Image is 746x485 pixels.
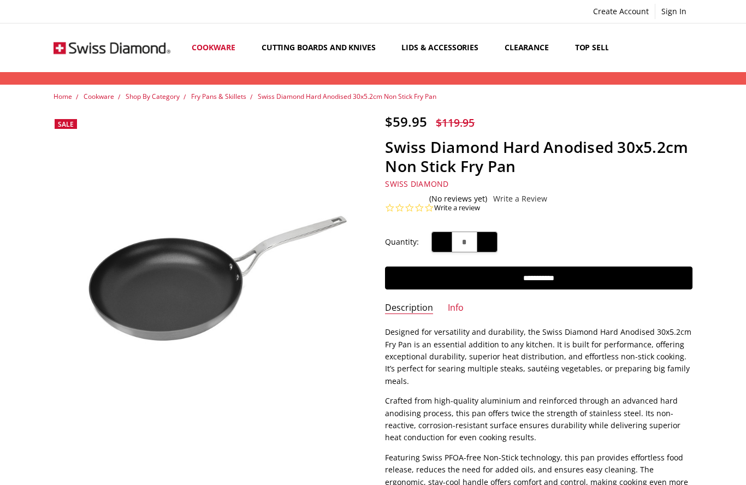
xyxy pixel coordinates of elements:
a: Swiss Diamond Hard Anodised 30x5.2cm Non Stick Fry Pan [258,92,436,101]
span: Sale [58,120,74,129]
label: Quantity: [385,236,419,248]
a: Clearance [495,23,566,72]
a: Cookware [182,23,252,72]
a: Swiss Diamond [385,179,448,189]
a: Write a review [434,203,480,213]
span: $119.95 [436,115,475,130]
a: Fry Pans & Skillets [191,92,246,101]
a: Cookware [84,92,114,101]
h1: Swiss Diamond Hard Anodised 30x5.2cm Non Stick Fry Pan [385,138,692,176]
img: Swiss Diamond Hard Anodised 30x5.2cm Non Stick Fry Pan [54,165,361,370]
a: Info [448,302,464,315]
a: Home [54,92,72,101]
a: Write a Review [493,194,547,203]
span: (No reviews yet) [429,194,487,203]
a: Create Account [587,4,655,19]
a: Sign In [655,4,692,19]
p: Designed for versatility and durability, the Swiss Diamond Hard Anodised 30x5.2cm Fry Pan is an e... [385,326,692,387]
a: Lids & Accessories [392,23,495,72]
a: Top Sellers [566,23,632,72]
img: Free Shipping On Every Order [54,25,170,71]
span: $59.95 [385,113,427,131]
a: Shop By Category [126,92,180,101]
p: Crafted from high-quality aluminium and reinforced through an advanced hard anodising process, th... [385,395,692,444]
a: Cutting boards and knives [252,23,393,72]
a: Description [385,302,433,315]
a: Swiss Diamond Hard Anodised 30x5.2cm Non Stick Fry Pan [54,114,361,421]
